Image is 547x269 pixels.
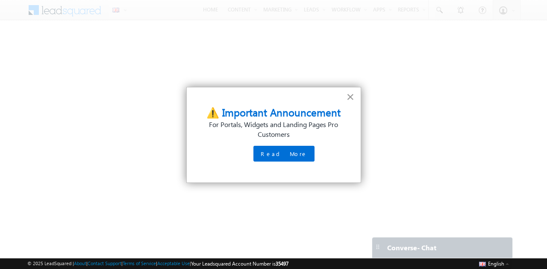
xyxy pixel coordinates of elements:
[88,260,121,266] a: Contact Support
[276,260,288,267] span: 35497
[74,260,86,266] a: About
[157,260,190,266] a: Acceptable Use
[206,106,342,119] p: ⚠️ Important Announcement
[27,260,288,268] span: © 2025 LeadSquared | | | | |
[191,260,288,267] span: Your Leadsquared Account Number is
[488,260,504,267] span: English
[206,120,342,139] p: For Portals, Widgets and Landing Pages Pro Customers
[123,260,156,266] a: Terms of Service
[346,90,354,104] button: Close
[253,146,315,162] button: Read More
